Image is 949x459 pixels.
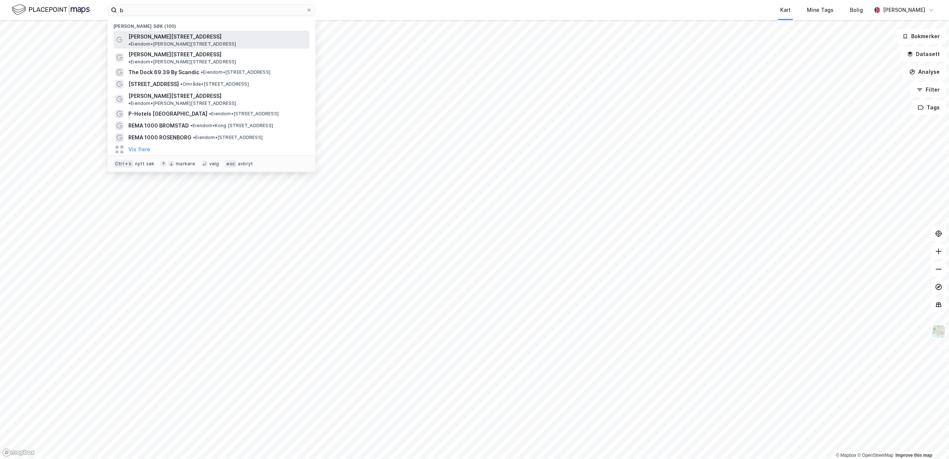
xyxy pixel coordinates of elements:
a: Mapbox [836,453,856,458]
span: • [180,81,183,87]
span: REMA 1000 BROMSTAD [128,121,189,130]
button: Tags [912,100,946,115]
span: • [190,123,193,128]
span: Eiendom • [STREET_ADDRESS] [201,69,270,75]
span: [PERSON_NAME][STREET_ADDRESS] [128,92,221,100]
span: Eiendom • [STREET_ADDRESS] [209,111,279,117]
div: avbryt [238,161,253,167]
button: Analyse [903,65,946,79]
span: • [201,69,203,75]
span: • [128,41,131,47]
div: [PERSON_NAME] [883,6,925,14]
span: Eiendom • Kong [STREET_ADDRESS] [190,123,273,129]
span: • [128,100,131,106]
div: esc [225,160,236,168]
span: [PERSON_NAME][STREET_ADDRESS] [128,50,221,59]
div: Kontrollprogram for chat [912,423,949,459]
div: velg [209,161,219,167]
div: markere [176,161,195,167]
span: REMA 1000 ROSENBORG [128,133,191,142]
span: Område • [STREET_ADDRESS] [180,81,249,87]
button: Datasett [901,47,946,62]
span: Eiendom • [PERSON_NAME][STREET_ADDRESS] [128,100,236,106]
span: The Dock 69 39 By Scandic [128,68,199,77]
input: Søk på adresse, matrikkel, gårdeiere, leietakere eller personer [117,4,306,16]
button: Bokmerker [896,29,946,44]
iframe: Chat Widget [912,423,949,459]
button: Vis flere [128,145,150,154]
span: • [193,135,195,140]
div: Kart [780,6,791,14]
span: [PERSON_NAME][STREET_ADDRESS] [128,32,221,41]
div: Mine Tags [807,6,834,14]
a: Improve this map [896,453,932,458]
span: [STREET_ADDRESS] [128,80,179,89]
span: • [128,59,131,65]
div: [PERSON_NAME] søk (100) [108,17,315,31]
img: Z [932,324,946,339]
span: P-Hotels [GEOGRAPHIC_DATA] [128,109,207,118]
a: OpenStreetMap [857,453,893,458]
a: Mapbox homepage [2,448,35,457]
span: Eiendom • [PERSON_NAME][STREET_ADDRESS] [128,41,236,47]
div: Bolig [850,6,863,14]
img: logo.f888ab2527a4732fd821a326f86c7f29.svg [12,3,90,16]
div: Ctrl + k [114,160,134,168]
span: Eiendom • [STREET_ADDRESS] [193,135,263,141]
span: Eiendom • [PERSON_NAME][STREET_ADDRESS] [128,59,236,65]
span: • [209,111,211,116]
button: Filter [910,82,946,97]
div: nytt søk [135,161,155,167]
